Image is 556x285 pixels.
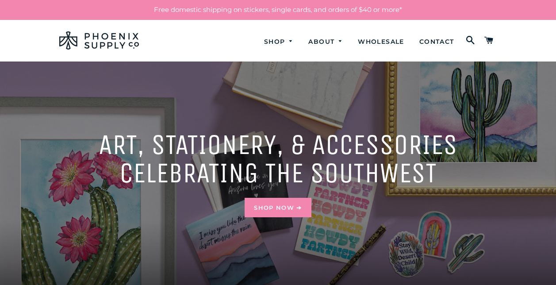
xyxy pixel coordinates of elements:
a: Shop [257,30,300,54]
h2: Art, Stationery, & accessories celebrating the southwest [59,131,497,187]
a: Shop Now ➔ [245,198,311,217]
a: About [302,30,349,54]
a: Contact [413,30,461,54]
a: Wholesale [351,30,411,54]
img: Phoenix Supply Co. [59,31,139,50]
